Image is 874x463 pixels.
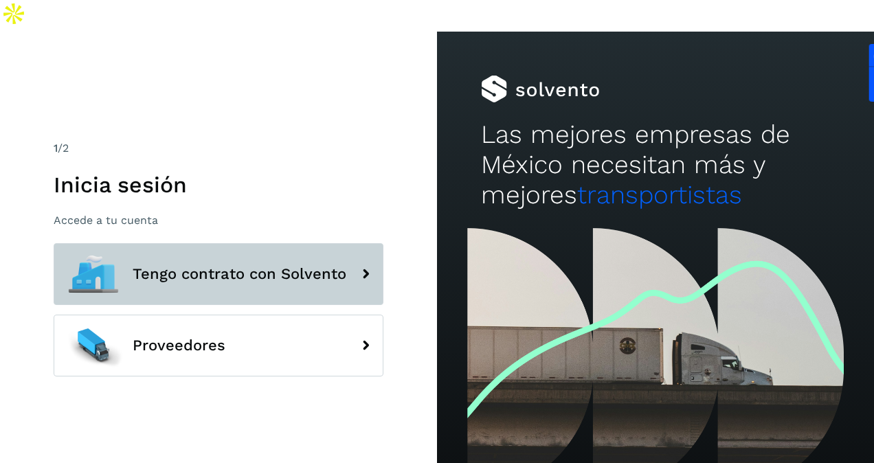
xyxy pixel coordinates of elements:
span: transportistas [577,180,742,210]
span: Tengo contrato con Solvento [133,266,346,282]
button: Tengo contrato con Solvento [54,243,383,305]
span: 1 [54,142,58,155]
p: Accede a tu cuenta [54,214,383,227]
h2: Las mejores empresas de México necesitan más y mejores [481,120,831,211]
div: /2 [54,140,383,157]
button: Proveedores [54,315,383,376]
h1: Inicia sesión [54,172,383,198]
span: Proveedores [133,337,225,354]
